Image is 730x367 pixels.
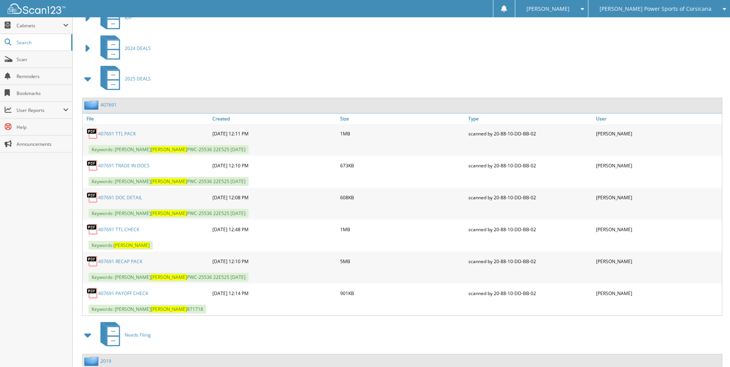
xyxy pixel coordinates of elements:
img: PDF.png [87,287,98,299]
span: A/P [125,15,132,21]
div: scanned by 20-88-10-DD-BB-02 [466,126,594,141]
img: PDF.png [87,160,98,171]
a: 2025 DEALS [96,63,151,94]
div: 901KB [338,285,466,301]
span: [PERSON_NAME] Power Sports of Corsicana [600,7,712,11]
div: [DATE] 12:14 PM [210,285,338,301]
span: Keywords: [PERSON_NAME] PWC-25536 22E525 [DATE] [89,273,249,282]
div: [PERSON_NAME] [594,222,722,237]
img: PDF.png [87,224,98,235]
img: PDF.png [87,255,98,267]
a: 407691 TTL PACK [98,130,136,137]
span: [PERSON_NAME] [151,146,187,153]
span: Keywords: [PERSON_NAME] PWC-25536 22E525 [DATE] [89,145,249,154]
a: A/P [96,3,132,33]
div: [DATE] 12:08 PM [210,190,338,205]
a: 407691 TTL CHECK [98,226,139,233]
span: Keywords: [PERSON_NAME] 871718 [89,305,206,314]
a: 407691 PAYOFF CHECK [98,290,148,297]
span: [PERSON_NAME] [151,210,187,217]
span: [PERSON_NAME] [114,242,150,249]
a: Created [210,113,338,124]
div: 1MB [338,222,466,237]
iframe: Chat Widget [692,330,730,367]
a: 407691 RECAP PACK [98,258,142,265]
a: Size [338,113,466,124]
div: scanned by 20-88-10-DD-BB-02 [466,285,594,301]
a: File [83,113,210,124]
div: [PERSON_NAME] [594,190,722,205]
span: Keywords: [89,241,153,250]
div: [DATE] 12:48 PM [210,222,338,237]
a: 2024 DEALS [96,33,151,63]
div: 1MB [338,126,466,141]
div: scanned by 20-88-10-DD-BB-02 [466,222,594,237]
span: Scan [17,56,68,63]
img: PDF.png [87,128,98,139]
span: Keywords: [PERSON_NAME] PWC-25536 22E525 [DATE] [89,177,249,186]
span: User Reports [17,107,63,113]
div: 5MB [338,254,466,269]
span: [PERSON_NAME] [526,7,570,11]
span: Search [17,39,67,46]
a: User [594,113,722,124]
a: 407691 DOC DETAIL [98,194,142,201]
a: 407691 TRADE IN DOCS [98,162,150,169]
span: Keywords: [PERSON_NAME] PWC-25536 22E525 [DATE] [89,209,249,218]
img: PDF.png [87,192,98,203]
a: Needs Filing [96,320,151,350]
span: Announcements [17,141,68,147]
div: [DATE] 12:11 PM [210,126,338,141]
div: 608KB [338,190,466,205]
div: scanned by 20-88-10-DD-BB-02 [466,190,594,205]
span: [PERSON_NAME] [151,178,187,185]
a: Type [466,113,594,124]
img: folder2.png [84,100,100,110]
img: scan123-logo-white.svg [8,3,65,14]
span: Reminders [17,73,68,80]
div: [DATE] 12:10 PM [210,158,338,173]
div: [DATE] 12:10 PM [210,254,338,269]
span: 2024 DEALS [125,45,151,52]
a: 407691 [100,102,117,108]
span: [PERSON_NAME] [151,306,187,312]
span: Help [17,124,68,130]
div: [PERSON_NAME] [594,126,722,141]
span: Cabinets [17,22,63,29]
span: Bookmarks [17,90,68,97]
span: Needs Filing [125,332,151,338]
div: scanned by 20-88-10-DD-BB-02 [466,158,594,173]
div: scanned by 20-88-10-DD-BB-02 [466,254,594,269]
span: [PERSON_NAME] [151,274,187,280]
div: [PERSON_NAME] [594,285,722,301]
img: folder2.png [84,356,100,366]
div: 673KB [338,158,466,173]
div: [PERSON_NAME] [594,158,722,173]
span: 2025 DEALS [125,75,151,82]
div: [PERSON_NAME] [594,254,722,269]
a: 2019 [100,358,111,364]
